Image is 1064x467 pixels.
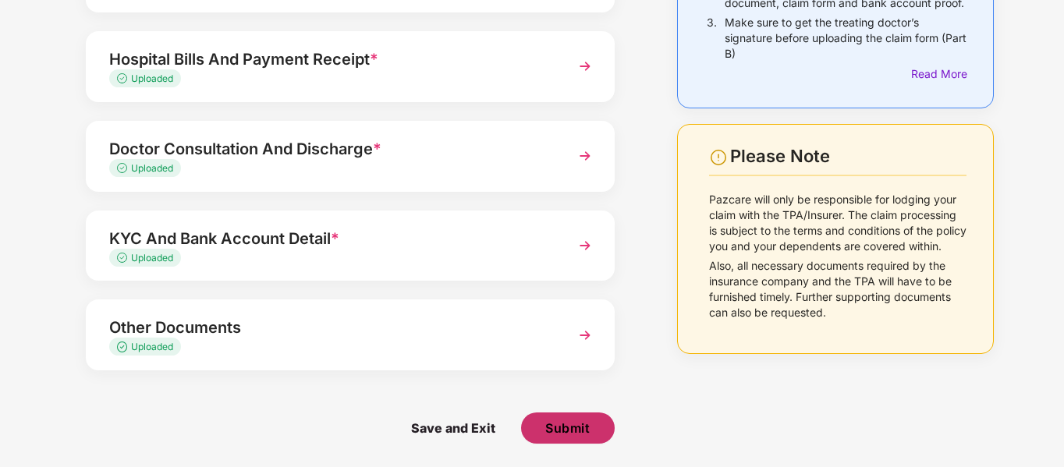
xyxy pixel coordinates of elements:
span: Uploaded [131,162,173,174]
div: Hospital Bills And Payment Receipt [109,47,551,72]
div: Read More [911,65,966,83]
span: Uploaded [131,73,173,84]
p: 3. [707,15,717,62]
img: svg+xml;base64,PHN2ZyB4bWxucz0iaHR0cDovL3d3dy53My5vcmcvMjAwMC9zdmciIHdpZHRoPSIxMy4zMzMiIGhlaWdodD... [117,163,131,173]
span: Uploaded [131,341,173,352]
span: Uploaded [131,252,173,264]
p: Pazcare will only be responsible for lodging your claim with the TPA/Insurer. The claim processin... [709,192,967,254]
span: Submit [545,419,590,437]
img: svg+xml;base64,PHN2ZyB4bWxucz0iaHR0cDovL3d3dy53My5vcmcvMjAwMC9zdmciIHdpZHRoPSIxMy4zMzMiIGhlaWdodD... [117,73,131,83]
img: svg+xml;base64,PHN2ZyBpZD0iV2FybmluZ18tXzI0eDI0IiBkYXRhLW5hbWU9Ildhcm5pbmcgLSAyNHgyNCIgeG1sbnM9Im... [709,148,728,167]
p: Make sure to get the treating doctor’s signature before uploading the claim form (Part B) [725,15,966,62]
button: Submit [521,412,615,444]
img: svg+xml;base64,PHN2ZyB4bWxucz0iaHR0cDovL3d3dy53My5vcmcvMjAwMC9zdmciIHdpZHRoPSIxMy4zMzMiIGhlaWdodD... [117,253,131,263]
img: svg+xml;base64,PHN2ZyBpZD0iTmV4dCIgeG1sbnM9Imh0dHA6Ly93d3cudzMub3JnLzIwMDAvc3ZnIiB3aWR0aD0iMzYiIG... [571,52,599,80]
img: svg+xml;base64,PHN2ZyB4bWxucz0iaHR0cDovL3d3dy53My5vcmcvMjAwMC9zdmciIHdpZHRoPSIxMy4zMzMiIGhlaWdodD... [117,341,131,352]
img: svg+xml;base64,PHN2ZyBpZD0iTmV4dCIgeG1sbnM9Imh0dHA6Ly93d3cudzMub3JnLzIwMDAvc3ZnIiB3aWR0aD0iMzYiIG... [571,321,599,349]
p: Also, all necessary documents required by the insurance company and the TPA will have to be furni... [709,258,967,320]
div: KYC And Bank Account Detail [109,226,551,251]
img: svg+xml;base64,PHN2ZyBpZD0iTmV4dCIgeG1sbnM9Imh0dHA6Ly93d3cudzMub3JnLzIwMDAvc3ZnIiB3aWR0aD0iMzYiIG... [571,142,599,170]
span: Save and Exit [395,412,511,444]
img: svg+xml;base64,PHN2ZyBpZD0iTmV4dCIgeG1sbnM9Imh0dHA6Ly93d3cudzMub3JnLzIwMDAvc3ZnIiB3aWR0aD0iMzYiIG... [571,232,599,260]
div: Other Documents [109,315,551,340]
div: Please Note [730,146,966,167]
div: Doctor Consultation And Discharge [109,136,551,161]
